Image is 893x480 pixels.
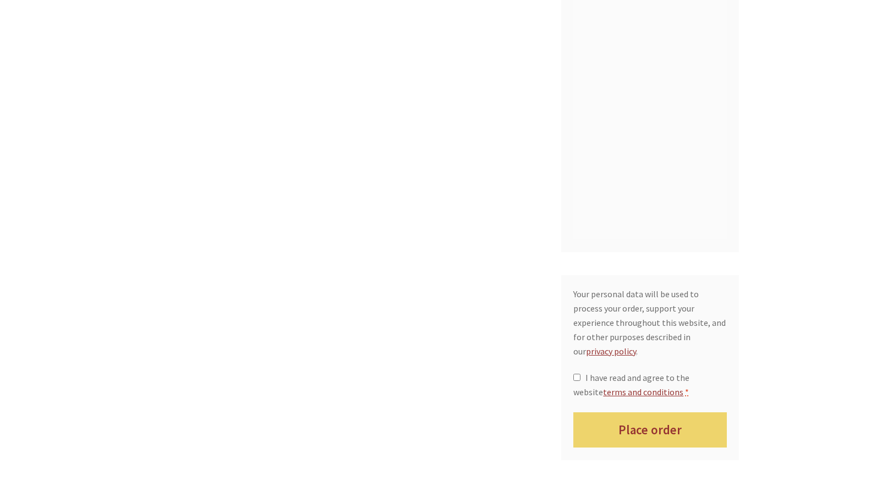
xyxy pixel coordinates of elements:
[573,412,727,448] button: Place order
[603,386,683,397] a: terms and conditions
[685,386,689,397] abbr: required
[586,346,636,357] a: privacy policy
[573,374,580,381] input: I have read and agree to the websiteterms and conditions *
[573,287,727,358] p: Your personal data will be used to process your order, support your experience throughout this we...
[573,372,689,397] span: I have read and agree to the website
